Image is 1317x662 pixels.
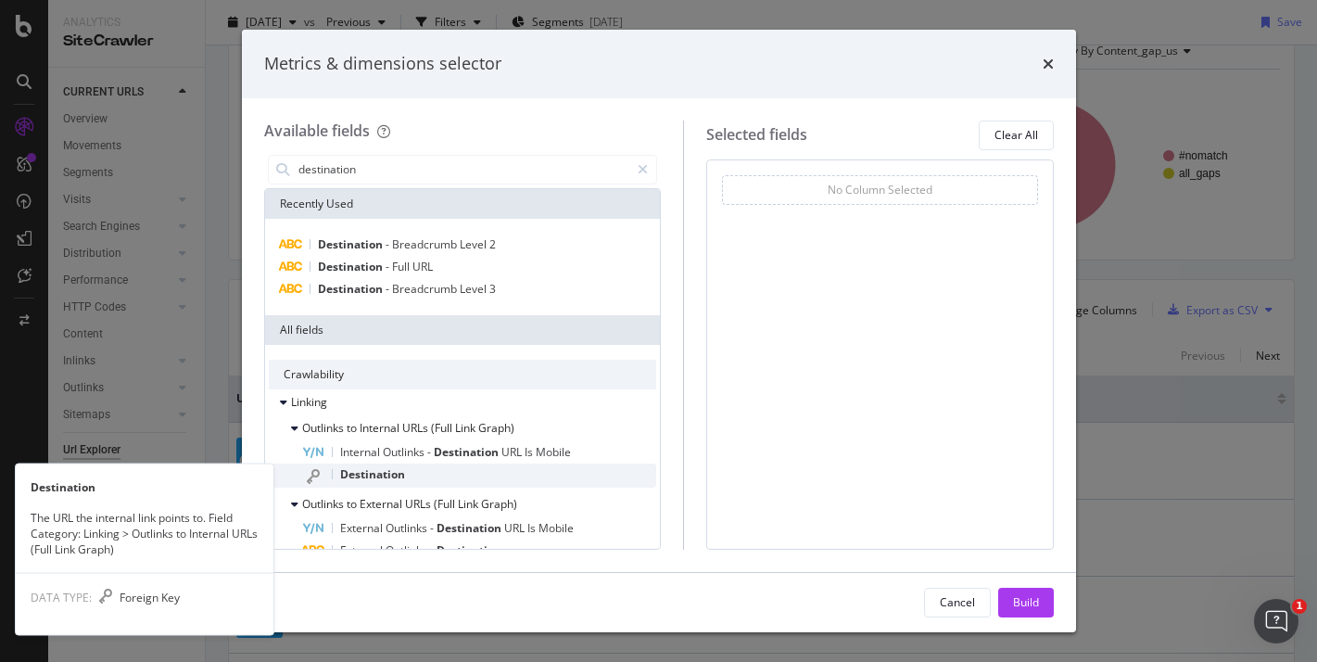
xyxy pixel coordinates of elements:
[318,236,386,252] span: Destination
[434,444,501,460] span: Destination
[340,466,405,482] span: Destination
[1292,599,1307,614] span: 1
[265,189,660,219] div: Recently Used
[386,259,392,274] span: -
[360,496,405,512] span: External
[430,520,437,536] span: -
[360,420,402,436] span: Internal
[527,520,538,536] span: Is
[318,259,386,274] span: Destination
[979,121,1054,150] button: Clear All
[392,259,412,274] span: Full
[998,588,1054,617] button: Build
[242,30,1076,632] div: modal
[340,520,386,536] span: External
[386,236,392,252] span: -
[302,420,347,436] span: Outlinks
[478,420,514,436] span: Graph)
[536,444,571,460] span: Mobile
[501,444,525,460] span: URL
[16,510,273,557] div: The URL the internal link points to. Field Category: Linking > Outlinks to Internal URLs (Full Li...
[1254,599,1298,643] iframe: Intercom live chat
[318,281,386,297] span: Destination
[828,182,932,197] div: No Column Selected
[264,52,501,76] div: Metrics & dimensions selector
[383,444,427,460] span: Outlinks
[1043,52,1054,76] div: times
[458,496,481,512] span: Link
[405,496,434,512] span: URLs
[489,281,496,297] span: 3
[392,236,460,252] span: Breadcrumb
[340,444,383,460] span: Internal
[538,520,574,536] span: Mobile
[412,259,433,274] span: URL
[504,520,527,536] span: URL
[924,588,991,617] button: Cancel
[265,315,660,345] div: All fields
[460,236,489,252] span: Level
[347,496,360,512] span: to
[437,520,504,536] span: Destination
[427,444,434,460] span: -
[460,281,489,297] span: Level
[489,236,496,252] span: 2
[481,496,517,512] span: Graph)
[455,420,478,436] span: Link
[994,127,1038,143] div: Clear All
[940,594,975,610] div: Cancel
[16,479,273,495] div: Destination
[706,124,807,146] div: Selected fields
[269,360,656,389] div: Crawlability
[347,420,360,436] span: to
[386,520,430,536] span: Outlinks
[434,496,458,512] span: (Full
[431,420,455,436] span: (Full
[386,281,392,297] span: -
[291,394,327,410] span: Linking
[302,496,347,512] span: Outlinks
[297,156,629,184] input: Search by field name
[1013,594,1039,610] div: Build
[392,281,460,297] span: Breadcrumb
[264,121,370,141] div: Available fields
[525,444,536,460] span: Is
[402,420,431,436] span: URLs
